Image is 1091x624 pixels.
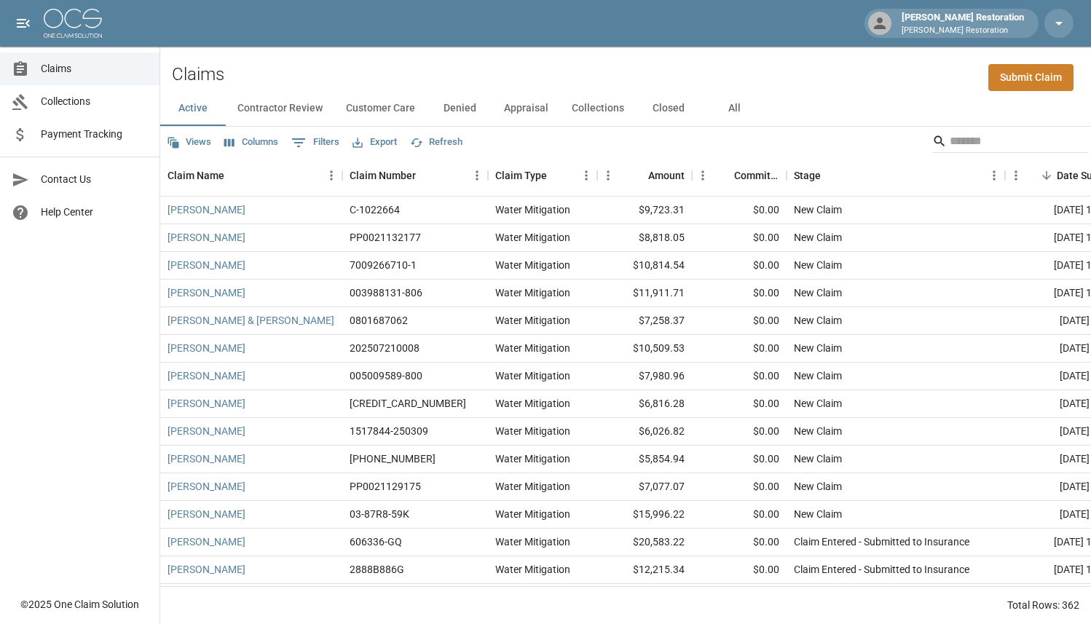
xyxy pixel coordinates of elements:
[692,307,787,335] div: $0.00
[794,230,842,245] div: New Claim
[1007,598,1079,612] div: Total Rows: 362
[168,258,245,272] a: [PERSON_NAME]
[350,562,404,577] div: 2888B886G
[597,529,692,556] div: $20,583.22
[168,562,245,577] a: [PERSON_NAME]
[350,155,416,196] div: Claim Number
[172,64,224,85] h2: Claims
[896,10,1030,36] div: [PERSON_NAME] Restoration
[692,584,787,612] div: $0.00
[495,424,570,438] div: Water Mitigation
[692,446,787,473] div: $0.00
[597,165,619,186] button: Menu
[1036,165,1057,186] button: Sort
[597,501,692,529] div: $15,996.22
[597,363,692,390] div: $7,980.96
[597,584,692,612] div: $5,182.40
[495,230,570,245] div: Water Mitigation
[334,91,427,126] button: Customer Care
[692,224,787,252] div: $0.00
[168,451,245,466] a: [PERSON_NAME]
[160,91,226,126] button: Active
[350,396,466,411] div: 300-0463894-2025
[350,424,428,438] div: 1517844-250309
[168,202,245,217] a: [PERSON_NAME]
[495,341,570,355] div: Water Mitigation
[597,280,692,307] div: $11,911.71
[416,165,436,186] button: Sort
[597,556,692,584] div: $12,215.34
[794,341,842,355] div: New Claim
[350,507,409,521] div: 03-87R8-59K
[575,165,597,186] button: Menu
[495,258,570,272] div: Water Mitigation
[466,165,488,186] button: Menu
[495,507,570,521] div: Water Mitigation
[41,94,148,109] span: Collections
[932,130,1088,156] div: Search
[168,534,245,549] a: [PERSON_NAME]
[168,424,245,438] a: [PERSON_NAME]
[794,479,842,494] div: New Claim
[636,91,701,126] button: Closed
[1005,165,1027,186] button: Menu
[692,473,787,501] div: $0.00
[692,363,787,390] div: $0.00
[734,155,779,196] div: Committed Amount
[350,285,422,300] div: 003988131-806
[983,165,1005,186] button: Menu
[495,479,570,494] div: Water Mitigation
[902,25,1024,37] p: [PERSON_NAME] Restoration
[692,197,787,224] div: $0.00
[488,155,597,196] div: Claim Type
[692,165,714,186] button: Menu
[350,258,417,272] div: 7009266710-1
[794,562,969,577] div: Claim Entered - Submitted to Insurance
[160,155,342,196] div: Claim Name
[628,165,648,186] button: Sort
[692,501,787,529] div: $0.00
[692,556,787,584] div: $0.00
[168,341,245,355] a: [PERSON_NAME]
[560,91,636,126] button: Collections
[168,285,245,300] a: [PERSON_NAME]
[597,418,692,446] div: $6,026.82
[350,451,436,466] div: 01-009-149741
[350,230,421,245] div: PP0021132177
[692,335,787,363] div: $0.00
[597,252,692,280] div: $10,814.54
[350,202,400,217] div: C-1022664
[160,91,1091,126] div: dynamic tabs
[597,473,692,501] div: $7,077.07
[41,61,148,76] span: Claims
[787,155,1005,196] div: Stage
[495,396,570,411] div: Water Mitigation
[342,155,488,196] div: Claim Number
[168,507,245,521] a: [PERSON_NAME]
[168,479,245,494] a: [PERSON_NAME]
[350,341,420,355] div: 202507210008
[794,313,842,328] div: New Claim
[350,368,422,383] div: 005009589-800
[168,155,224,196] div: Claim Name
[349,131,401,154] button: Export
[168,368,245,383] a: [PERSON_NAME]
[427,91,492,126] button: Denied
[988,64,1074,91] a: Submit Claim
[821,165,841,186] button: Sort
[350,313,408,328] div: 0801687062
[495,202,570,217] div: Water Mitigation
[168,230,245,245] a: [PERSON_NAME]
[288,131,343,154] button: Show filters
[794,396,842,411] div: New Claim
[597,155,692,196] div: Amount
[350,534,402,549] div: 606336-GQ
[495,562,570,577] div: Water Mitigation
[597,197,692,224] div: $9,723.31
[692,155,787,196] div: Committed Amount
[597,446,692,473] div: $5,854.94
[794,424,842,438] div: New Claim
[495,285,570,300] div: Water Mitigation
[794,534,969,549] div: Claim Entered - Submitted to Insurance
[794,155,821,196] div: Stage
